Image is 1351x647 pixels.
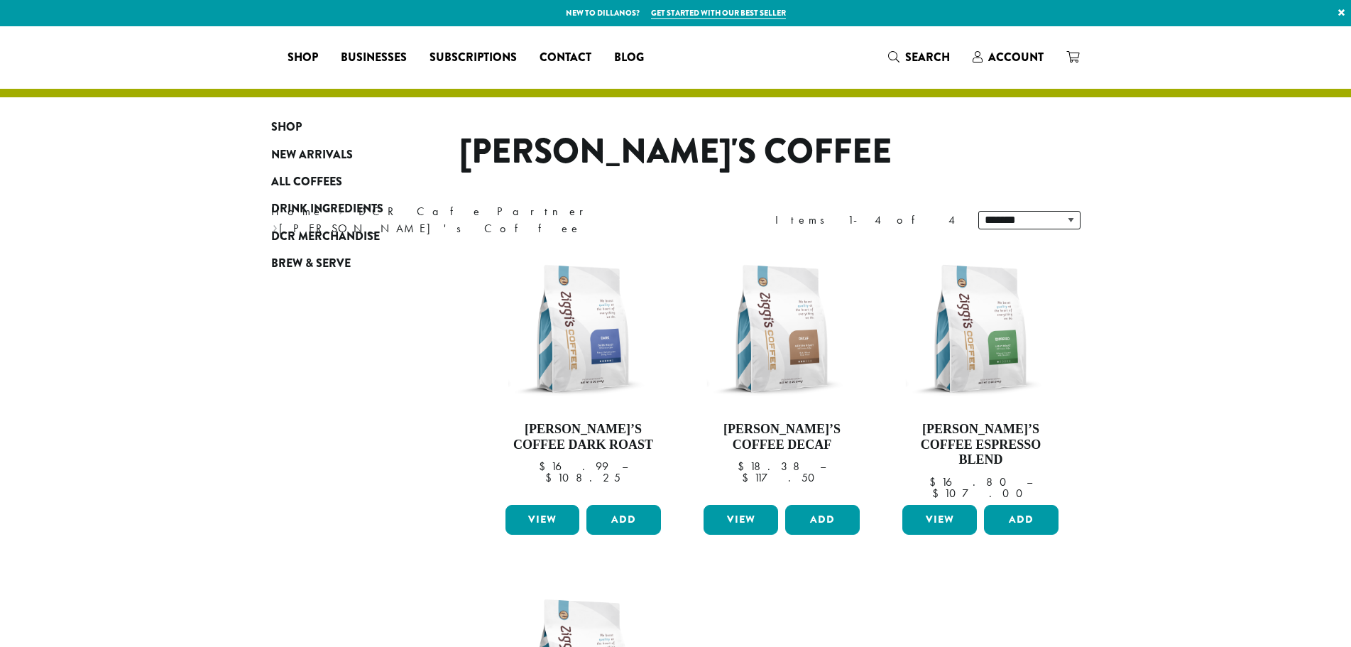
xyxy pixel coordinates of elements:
img: Ziggis-Decaf-Blend-12-oz.png [700,247,863,411]
span: All Coffees [271,173,342,191]
bdi: 16.99 [539,459,608,474]
a: View [704,505,778,535]
span: Subscriptions [430,49,517,67]
a: Drink Ingredients [271,195,442,222]
img: Ziggis-Dark-Blend-12-oz.png [501,247,664,411]
span: $ [539,459,551,474]
span: Blog [614,49,644,67]
a: Shop [271,114,442,141]
a: DCR Cafe Partner [359,204,594,219]
span: – [622,459,628,474]
a: New Arrivals [271,141,442,168]
a: Get started with our best seller [651,7,786,19]
bdi: 18.38 [738,459,806,474]
a: [PERSON_NAME]’s Coffee Decaf [700,247,863,499]
bdi: 16.80 [929,474,1013,489]
a: [PERSON_NAME]’s Coffee Espresso Blend [899,247,1062,499]
button: Add [586,505,661,535]
span: Businesses [341,49,407,67]
nav: Breadcrumb [271,203,655,237]
span: New Arrivals [271,146,353,164]
h4: [PERSON_NAME]’s Coffee Dark Roast [502,422,665,452]
h4: [PERSON_NAME]’s Coffee Decaf [700,422,863,452]
span: $ [545,470,557,485]
h1: [PERSON_NAME]'s Coffee [261,131,1091,173]
span: $ [932,486,944,501]
div: Items 1-4 of 4 [775,212,957,229]
span: $ [738,459,750,474]
bdi: 117.50 [742,470,821,485]
button: Add [984,505,1059,535]
bdi: 107.00 [932,486,1029,501]
span: Drink Ingredients [271,200,383,218]
a: Brew & Serve [271,250,442,277]
span: Shop [271,119,302,136]
span: Contact [540,49,591,67]
a: View [902,505,977,535]
span: – [820,459,826,474]
img: Ziggis-Espresso-Blend-12-oz.png [899,247,1062,411]
span: Account [988,49,1044,65]
span: Search [905,49,950,65]
bdi: 108.25 [545,470,620,485]
span: – [1027,474,1032,489]
h4: [PERSON_NAME]’s Coffee Espresso Blend [899,422,1062,468]
button: Add [785,505,860,535]
a: View [505,505,580,535]
span: DCR Merchandise [271,228,380,246]
span: $ [929,474,941,489]
a: Shop [276,46,329,69]
span: Brew & Serve [271,255,351,273]
span: Shop [288,49,318,67]
a: All Coffees [271,168,442,195]
a: Search [877,45,961,69]
span: $ [742,470,754,485]
a: [PERSON_NAME]’s Coffee Dark Roast [502,247,665,499]
a: DCR Merchandise [271,223,442,250]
